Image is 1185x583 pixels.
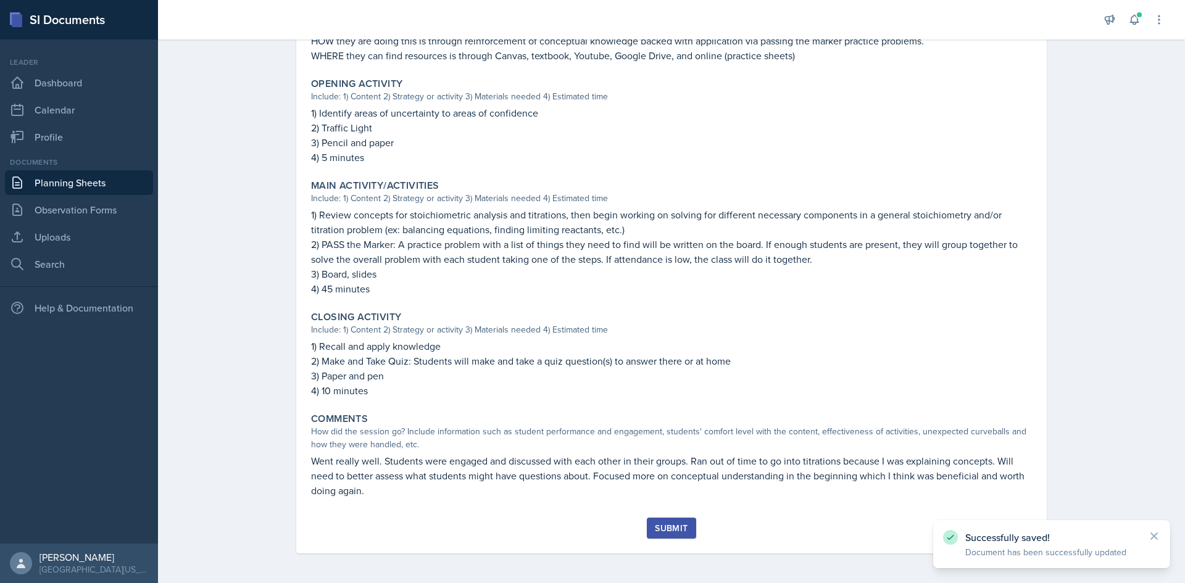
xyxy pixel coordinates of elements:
[647,518,696,539] button: Submit
[311,339,1032,354] p: 1) Recall and apply knowledge
[5,197,153,222] a: Observation Forms
[39,551,148,563] div: [PERSON_NAME]
[311,311,401,323] label: Closing Activity
[311,267,1032,281] p: 3) Board, slides
[311,150,1032,165] p: 4) 5 minutes
[311,354,1032,368] p: 2) Make and Take Quiz: Students will make and take a quiz question(s) to answer there or at home
[5,157,153,168] div: Documents
[311,105,1032,120] p: 1) Identify areas of uncertainty to areas of confidence
[311,192,1032,205] div: Include: 1) Content 2) Strategy or activity 3) Materials needed 4) Estimated time
[965,546,1138,558] p: Document has been successfully updated
[311,453,1032,498] p: Went really well. Students were engaged and discussed with each other in their groups. Ran out of...
[311,425,1032,451] div: How did the session go? Include information such as student performance and engagement, students'...
[311,413,368,425] label: Comments
[311,78,402,90] label: Opening Activity
[311,383,1032,398] p: 4) 10 minutes
[311,180,439,192] label: Main Activity/Activities
[655,523,688,533] div: Submit
[5,70,153,95] a: Dashboard
[965,531,1138,544] p: Successfully saved!
[311,281,1032,296] p: 4) 45 minutes
[5,296,153,320] div: Help & Documentation
[311,135,1032,150] p: 3) Pencil and paper
[5,97,153,122] a: Calendar
[311,368,1032,383] p: 3) Paper and pen
[5,57,153,68] div: Leader
[311,33,1032,48] p: HOW they are doing this is through reinforcement of conceptual knowledge backed with application ...
[311,237,1032,267] p: 2) PASS the Marker: A practice problem with a list of things they need to find will be written on...
[5,125,153,149] a: Profile
[311,207,1032,237] p: 1) Review concepts for stoichiometric analysis and titrations, then begin working on solving for ...
[311,90,1032,103] div: Include: 1) Content 2) Strategy or activity 3) Materials needed 4) Estimated time
[311,48,1032,63] p: WHERE they can find resources is through Canvas, textbook, Youtube, Google Drive, and online (pra...
[311,323,1032,336] div: Include: 1) Content 2) Strategy or activity 3) Materials needed 4) Estimated time
[5,225,153,249] a: Uploads
[5,252,153,276] a: Search
[311,120,1032,135] p: 2) Traffic Light
[39,563,148,576] div: [GEOGRAPHIC_DATA][US_STATE] in [GEOGRAPHIC_DATA]
[5,170,153,195] a: Planning Sheets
